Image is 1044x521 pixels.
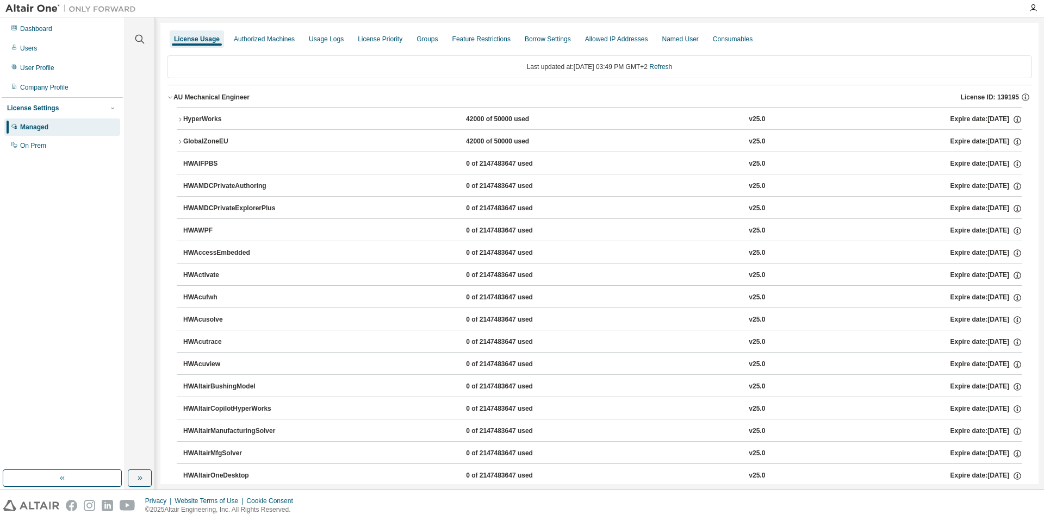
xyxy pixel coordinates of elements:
div: Expire date: [DATE] [950,360,1022,369]
div: HWAcuview [183,360,281,369]
div: v25.0 [749,293,765,303]
div: v25.0 [749,404,765,414]
div: v25.0 [749,204,765,214]
div: HWAltairCopilotHyperWorks [183,404,281,414]
div: v25.0 [749,360,765,369]
div: 0 of 2147483647 used [466,271,564,280]
div: 0 of 2147483647 used [466,337,564,347]
img: instagram.svg [84,500,95,511]
div: Borrow Settings [525,35,571,43]
div: Usage Logs [309,35,344,43]
button: HWAltairCopilotHyperWorks0 of 2147483647 usedv25.0Expire date:[DATE] [183,397,1022,421]
div: Expire date: [DATE] [950,181,1022,191]
div: Feature Restrictions [452,35,511,43]
div: HWAltairMfgSolver [183,449,281,459]
div: Dashboard [20,24,52,33]
div: 0 of 2147483647 used [466,181,564,191]
div: v25.0 [749,271,765,280]
img: linkedin.svg [102,500,113,511]
div: 0 of 2147483647 used [466,226,564,236]
a: Refresh [649,63,672,71]
button: HWAccessEmbedded0 of 2147483647 usedv25.0Expire date:[DATE] [183,241,1022,265]
div: License Priority [358,35,402,43]
button: HWAltairBushingModel0 of 2147483647 usedv25.0Expire date:[DATE] [183,375,1022,399]
div: Expire date: [DATE] [950,115,1022,124]
div: 0 of 2147483647 used [466,471,564,481]
div: HWAltairBushingModel [183,382,281,392]
button: HWAltairMfgSolver0 of 2147483647 usedv25.0Expire date:[DATE] [183,442,1022,466]
div: Privacy [145,497,175,505]
div: 0 of 2147483647 used [466,449,564,459]
button: HWAcusolve0 of 2147483647 usedv25.0Expire date:[DATE] [183,308,1022,332]
div: HWAMDCPrivateAuthoring [183,181,281,191]
div: Expire date: [DATE] [950,404,1022,414]
div: v25.0 [749,115,765,124]
button: HWAltairOneDesktop0 of 2147483647 usedv25.0Expire date:[DATE] [183,464,1022,488]
button: HWAMDCPrivateExplorerPlus0 of 2147483647 usedv25.0Expire date:[DATE] [183,197,1022,221]
img: facebook.svg [66,500,77,511]
div: Managed [20,123,48,131]
div: 0 of 2147483647 used [466,293,564,303]
button: HWAcutrace0 of 2147483647 usedv25.0Expire date:[DATE] [183,330,1022,354]
div: Named User [662,35,698,43]
div: Website Terms of Use [175,497,246,505]
div: HWActivate [183,271,281,280]
div: HWAltairManufacturingSolver [183,426,281,436]
div: 42000 of 50000 used [466,115,564,124]
div: v25.0 [749,159,765,169]
div: HWAMDCPrivateExplorerPlus [183,204,281,214]
div: v25.0 [749,382,765,392]
div: v25.0 [749,315,765,325]
div: HWAltairOneDesktop [183,471,281,481]
div: 0 of 2147483647 used [466,360,564,369]
div: Consumables [713,35,753,43]
button: HWActivate0 of 2147483647 usedv25.0Expire date:[DATE] [183,263,1022,287]
div: 0 of 2147483647 used [466,248,564,258]
div: 0 of 2147483647 used [466,426,564,436]
p: © 2025 Altair Engineering, Inc. All Rights Reserved. [145,505,300,514]
div: 0 of 2147483647 used [466,204,564,214]
div: Cookie Consent [246,497,299,505]
span: License ID: 139195 [961,93,1019,102]
div: v25.0 [749,337,765,347]
div: Expire date: [DATE] [950,471,1022,481]
button: GlobalZoneEU42000 of 50000 usedv25.0Expire date:[DATE] [177,130,1022,154]
div: v25.0 [749,449,765,459]
img: altair_logo.svg [3,500,59,511]
div: User Profile [20,64,54,72]
div: HWAccessEmbedded [183,248,281,258]
div: GlobalZoneEU [183,137,281,147]
div: 42000 of 50000 used [466,137,564,147]
div: HWAcufwh [183,293,281,303]
div: AU Mechanical Engineer [173,93,250,102]
div: Expire date: [DATE] [950,159,1022,169]
div: On Prem [20,141,46,150]
div: Expire date: [DATE] [950,226,1022,236]
img: Altair One [5,3,141,14]
div: Expire date: [DATE] [950,293,1022,303]
div: Expire date: [DATE] [950,382,1022,392]
div: v25.0 [749,137,765,147]
div: Authorized Machines [234,35,295,43]
div: Groups [417,35,438,43]
div: Expire date: [DATE] [950,204,1022,214]
button: HWAcufwh0 of 2147483647 usedv25.0Expire date:[DATE] [183,286,1022,310]
div: HyperWorks [183,115,281,124]
div: Allowed IP Addresses [585,35,648,43]
div: HWAcutrace [183,337,281,347]
div: HWAcusolve [183,315,281,325]
div: v25.0 [749,426,765,436]
div: Company Profile [20,83,69,92]
div: Expire date: [DATE] [950,248,1022,258]
div: Users [20,44,37,53]
div: 0 of 2147483647 used [466,382,564,392]
img: youtube.svg [120,500,135,511]
div: 0 of 2147483647 used [466,159,564,169]
button: HWAWPF0 of 2147483647 usedv25.0Expire date:[DATE] [183,219,1022,243]
div: Expire date: [DATE] [950,337,1022,347]
button: HWAIFPBS0 of 2147483647 usedv25.0Expire date:[DATE] [183,152,1022,176]
div: Expire date: [DATE] [950,449,1022,459]
div: 0 of 2147483647 used [466,404,564,414]
button: HWAltairManufacturingSolver0 of 2147483647 usedv25.0Expire date:[DATE] [183,419,1022,443]
div: Expire date: [DATE] [950,426,1022,436]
